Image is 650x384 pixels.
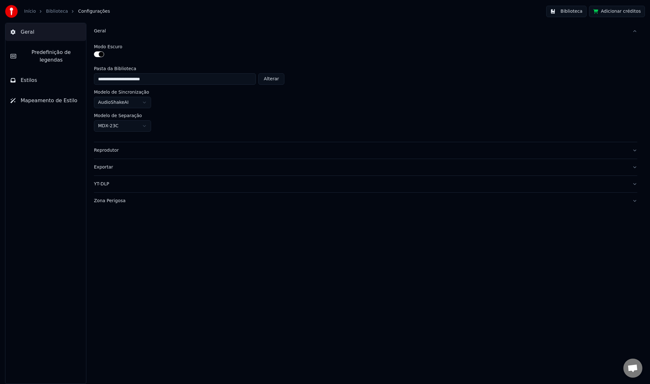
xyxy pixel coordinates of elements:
div: Geral [94,28,627,34]
button: Reprodutor [94,142,637,159]
div: Zona Perigosa [94,198,627,204]
label: Modo Escuro [94,44,122,49]
a: Conversa aberta [623,359,642,378]
div: YT-DLP [94,181,627,187]
label: Pasta da Biblioteca [94,66,284,71]
button: Geral [5,23,86,41]
div: Exportar [94,164,627,170]
span: Estilos [21,76,37,84]
span: Configurações [78,8,110,15]
label: Modelo de Sincronização [94,90,149,94]
button: Predefinição de legendas [5,43,86,69]
a: Início [24,8,36,15]
button: Biblioteca [546,6,587,17]
button: Mapeamento de Estilo [5,92,86,109]
button: Estilos [5,71,86,89]
span: Mapeamento de Estilo [21,97,77,104]
img: youka [5,5,18,18]
label: Modelo de Separação [94,113,142,118]
span: Predefinição de legendas [21,49,81,64]
button: Zona Perigosa [94,193,637,209]
div: Reprodutor [94,147,627,154]
button: Adicionar créditos [589,6,645,17]
button: Geral [94,23,637,39]
button: Alterar [258,73,284,85]
button: Exportar [94,159,637,175]
span: Geral [21,28,34,36]
div: Geral [94,39,637,142]
button: YT-DLP [94,176,637,192]
nav: breadcrumb [24,8,110,15]
a: Biblioteca [46,8,68,15]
